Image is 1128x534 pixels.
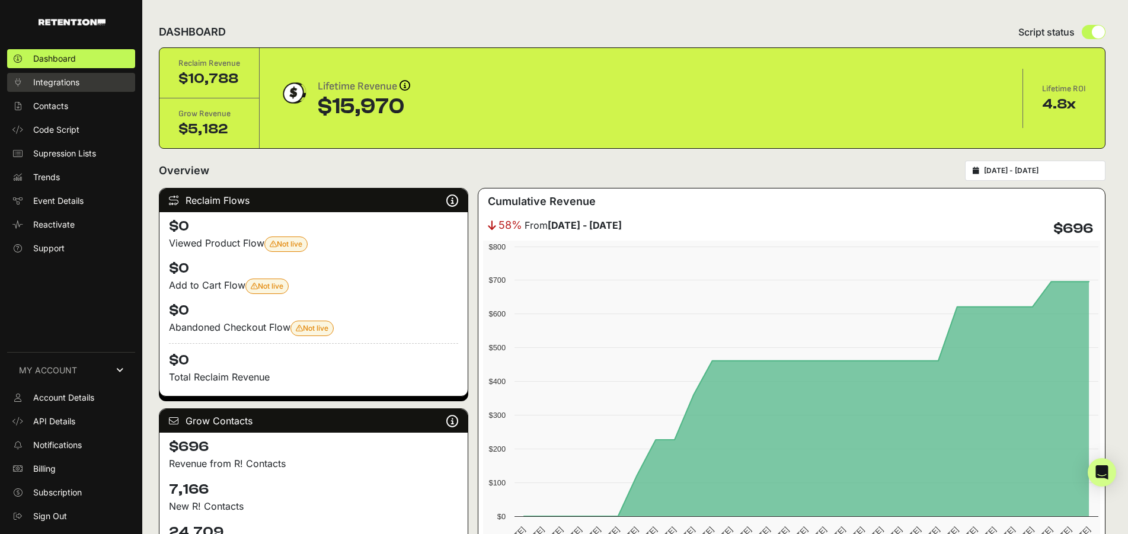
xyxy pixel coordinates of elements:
a: Billing [7,459,135,478]
a: Trends [7,168,135,187]
span: Notifications [33,439,82,451]
span: Billing [33,463,56,475]
span: Code Script [33,124,79,136]
div: Grow Contacts [159,409,468,433]
span: Sign Out [33,510,67,522]
text: $600 [488,309,505,318]
span: Integrations [33,76,79,88]
text: $400 [488,377,505,386]
text: $0 [497,512,505,521]
p: Revenue from R! Contacts [169,456,458,471]
span: Not live [270,239,302,248]
text: $100 [488,478,505,487]
span: Trends [33,171,60,183]
div: Lifetime Revenue [318,78,410,95]
a: Code Script [7,120,135,139]
text: $200 [488,445,505,453]
span: From [525,218,622,232]
text: $700 [488,276,505,284]
h4: 7,166 [169,480,458,499]
span: Subscription [33,487,82,498]
a: Support [7,239,135,258]
div: $5,182 [178,120,240,139]
span: Contacts [33,100,68,112]
h2: DASHBOARD [159,24,226,40]
h4: $0 [169,217,458,236]
div: Lifetime ROI [1042,83,1086,95]
div: Add to Cart Flow [169,278,458,294]
text: $500 [488,343,505,352]
img: Retention.com [39,19,106,25]
div: Abandoned Checkout Flow [169,320,458,336]
a: Dashboard [7,49,135,68]
div: $15,970 [318,95,410,119]
a: Subscription [7,483,135,502]
a: Reactivate [7,215,135,234]
strong: [DATE] - [DATE] [548,219,622,231]
p: New R! Contacts [169,499,458,513]
span: Reactivate [33,219,75,231]
h4: $696 [169,437,458,456]
div: Open Intercom Messenger [1088,458,1116,487]
a: Contacts [7,97,135,116]
h4: $696 [1053,219,1093,238]
span: Not live [296,324,328,332]
text: $800 [488,242,505,251]
span: Support [33,242,65,254]
a: Supression Lists [7,144,135,163]
text: $300 [488,411,505,420]
h2: Overview [159,162,209,179]
a: Account Details [7,388,135,407]
div: $10,788 [178,69,240,88]
div: Viewed Product Flow [169,236,458,252]
a: MY ACCOUNT [7,352,135,388]
img: dollar-coin-05c43ed7efb7bc0c12610022525b4bbbb207c7efeef5aecc26f025e68dcafac9.png [279,78,308,108]
h4: $0 [169,343,458,370]
span: Supression Lists [33,148,96,159]
div: Reclaim Revenue [178,57,240,69]
span: Not live [251,282,283,290]
span: 58% [499,217,522,234]
h4: $0 [169,259,458,278]
div: Reclaim Flows [159,188,468,212]
p: Total Reclaim Revenue [169,370,458,384]
div: 4.8x [1042,95,1086,114]
a: Notifications [7,436,135,455]
span: MY ACCOUNT [19,364,77,376]
h3: Cumulative Revenue [488,193,596,210]
span: Account Details [33,392,94,404]
a: Event Details [7,191,135,210]
a: Integrations [7,73,135,92]
div: Grow Revenue [178,108,240,120]
span: Event Details [33,195,84,207]
a: API Details [7,412,135,431]
span: API Details [33,415,75,427]
h4: $0 [169,301,458,320]
a: Sign Out [7,507,135,526]
span: Dashboard [33,53,76,65]
span: Script status [1018,25,1075,39]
